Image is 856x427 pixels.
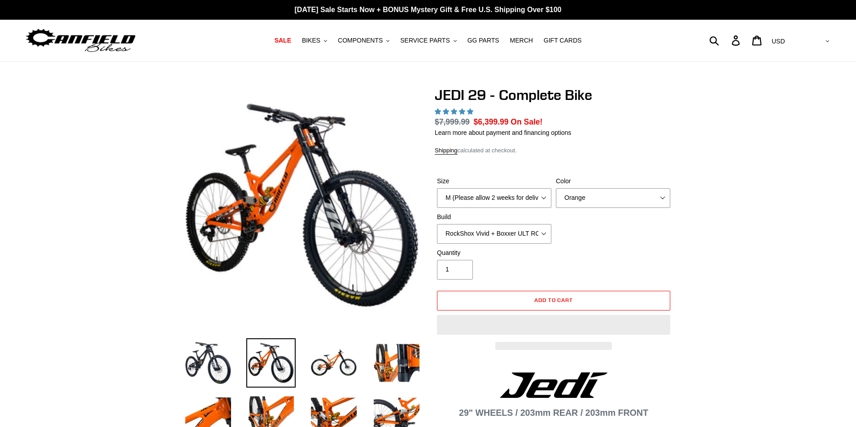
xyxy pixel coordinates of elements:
button: COMPONENTS [333,35,394,47]
span: COMPONENTS [338,37,383,44]
label: Size [437,177,551,186]
a: SALE [270,35,296,47]
label: Quantity [437,248,551,258]
span: MERCH [510,37,533,44]
img: Load image into Gallery viewer, JEDI 29 - Complete Bike [246,338,296,388]
label: Color [556,177,670,186]
a: Shipping [435,147,458,155]
span: On Sale! [511,116,542,128]
input: Search [714,30,737,50]
h1: JEDI 29 - Complete Bike [435,86,673,104]
strong: 29" WHEELS / 203mm REAR / 203mm FRONT [459,408,648,418]
span: Add to cart [534,297,573,303]
div: calculated at checkout. [435,146,673,155]
img: Canfield Bikes [25,26,137,55]
span: SERVICE PARTS [400,37,450,44]
img: JEDI 29 - Complete Bike [185,88,419,322]
a: GIFT CARDS [539,35,586,47]
a: GG PARTS [463,35,504,47]
span: BIKES [302,37,320,44]
s: $7,999.99 [435,117,470,126]
a: Learn more about payment and financing options [435,129,571,136]
button: Add to cart [437,291,670,311]
span: 5.00 stars [435,108,475,115]
span: GIFT CARDS [544,37,582,44]
img: Load image into Gallery viewer, JEDI 29 - Complete Bike [309,338,358,388]
span: GG PARTS [467,37,499,44]
img: Load image into Gallery viewer, JEDI 29 - Complete Bike [183,338,233,388]
a: MERCH [506,35,537,47]
button: BIKES [297,35,332,47]
img: Jedi Logo [500,372,607,398]
span: $6,399.99 [474,117,509,126]
img: Load image into Gallery viewer, JEDI 29 - Complete Bike [372,338,421,388]
button: SERVICE PARTS [396,35,461,47]
label: Build [437,212,551,222]
span: SALE [275,37,291,44]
